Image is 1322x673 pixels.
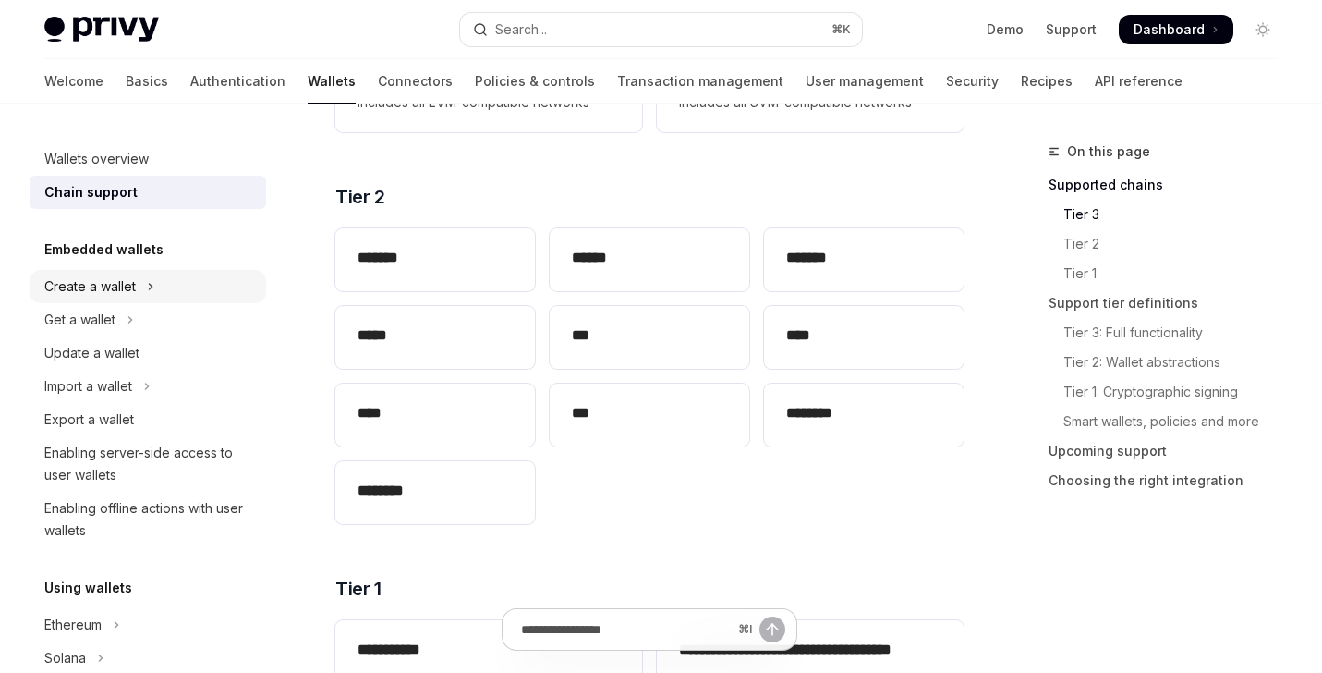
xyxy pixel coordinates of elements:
a: Tier 3 [1049,200,1292,229]
button: Toggle Import a wallet section [30,370,266,403]
a: Connectors [378,59,453,104]
a: Recipes [1021,59,1073,104]
div: Chain support [44,181,138,203]
button: Toggle Get a wallet section [30,303,266,336]
a: Update a wallet [30,336,266,370]
a: Tier 2: Wallet abstractions [1049,348,1292,377]
a: Basics [126,59,168,104]
a: Chain support [30,176,266,209]
span: Tier 2 [335,184,384,210]
a: Wallets overview [30,142,266,176]
button: Toggle dark mode [1248,15,1278,44]
a: Policies & controls [475,59,595,104]
a: Export a wallet [30,403,266,436]
a: Tier 1: Cryptographic signing [1049,377,1292,407]
div: Enabling offline actions with user wallets [44,497,255,542]
a: Demo [987,20,1024,39]
a: Authentication [190,59,285,104]
a: Enabling server-side access to user wallets [30,436,266,492]
div: Solana [44,647,86,669]
img: light logo [44,17,159,43]
button: Send message [759,617,785,642]
h5: Using wallets [44,577,132,599]
a: Wallets [308,59,356,104]
div: Ethereum [44,614,102,636]
div: Enabling server-side access to user wallets [44,442,255,486]
a: Tier 1 [1049,259,1292,288]
button: Toggle Create a wallet section [30,270,266,303]
div: Search... [495,18,547,41]
div: Export a wallet [44,409,134,431]
a: Security [946,59,999,104]
a: Supported chains [1049,170,1292,200]
h5: Embedded wallets [44,239,164,261]
a: API reference [1095,59,1183,104]
a: Enabling offline actions with user wallets [30,492,266,547]
a: Transaction management [617,59,783,104]
button: Open search [460,13,861,46]
a: Tier 2 [1049,229,1292,259]
a: Support [1046,20,1097,39]
a: Welcome [44,59,103,104]
a: Smart wallets, policies and more [1049,407,1292,436]
a: User management [806,59,924,104]
button: Toggle Ethereum section [30,608,266,642]
input: Ask a question... [521,609,731,650]
a: Dashboard [1119,15,1233,44]
div: Get a wallet [44,309,115,331]
div: Update a wallet [44,342,139,364]
div: Wallets overview [44,148,149,170]
div: Import a wallet [44,375,132,398]
a: Choosing the right integration [1049,466,1292,496]
span: On this page [1067,141,1150,163]
a: Upcoming support [1049,436,1292,466]
div: Create a wallet [44,275,136,298]
a: Support tier definitions [1049,288,1292,318]
span: Dashboard [1134,20,1205,39]
span: ⌘ K [831,22,851,37]
span: Tier 1 [335,576,381,602]
a: Tier 3: Full functionality [1049,318,1292,348]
